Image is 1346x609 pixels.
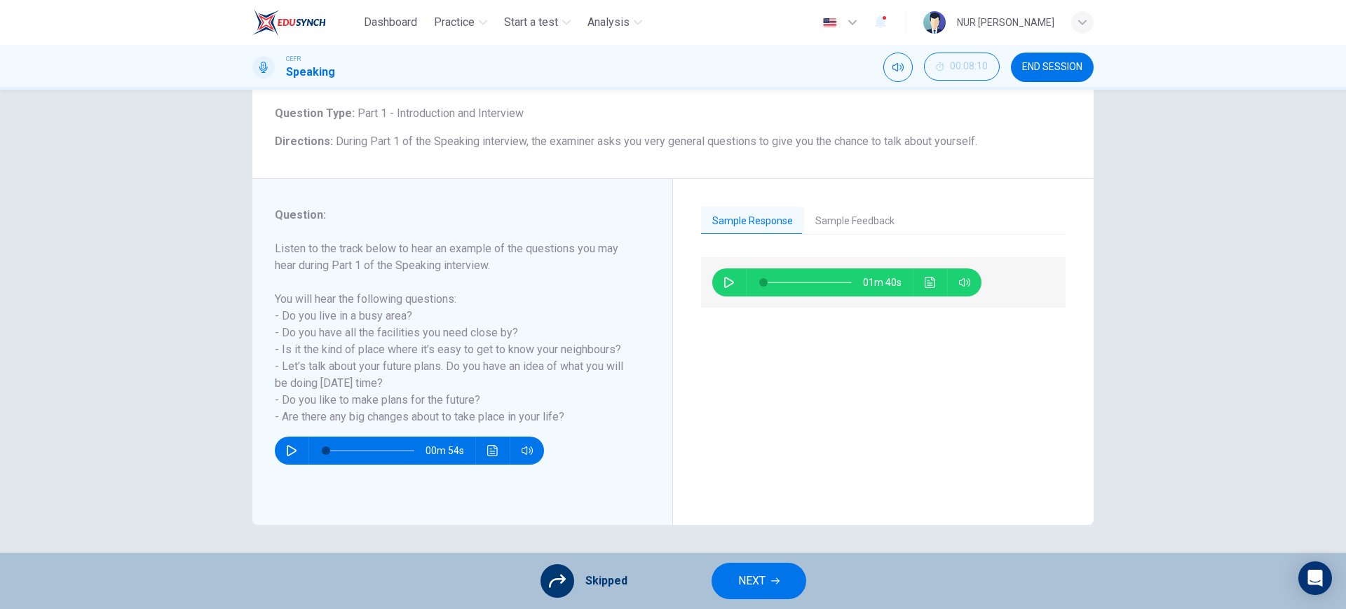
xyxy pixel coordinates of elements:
button: Start a test [498,10,576,35]
div: Mute [883,53,913,82]
button: Analysis [582,10,648,35]
div: basic tabs example [701,207,1066,236]
button: Sample Response [701,207,804,236]
img: en [821,18,838,28]
div: Hide [924,53,1000,82]
h6: Question Type : [275,105,1071,122]
span: Skipped [585,573,627,589]
span: 01m 40s [863,268,913,296]
button: END SESSION [1011,53,1094,82]
a: EduSynch logo [252,8,358,36]
span: 00m 54s [426,437,475,465]
h6: Directions : [275,133,1071,150]
button: Practice [428,10,493,35]
span: CEFR [286,54,301,64]
img: Profile picture [923,11,946,34]
div: NUR [PERSON_NAME] [957,14,1054,31]
button: Click to see the audio transcription [919,268,941,296]
h1: Speaking [286,64,335,81]
span: 00:08:10 [950,61,988,72]
span: END SESSION [1022,62,1082,73]
span: Start a test [504,14,558,31]
button: NEXT [712,563,806,599]
span: Part 1 - Introduction and Interview [355,107,524,120]
h6: Listen to the track below to hear an example of the questions you may hear during Part 1 of the S... [275,240,633,425]
button: Click to see the audio transcription [482,437,504,465]
span: NEXT [738,571,766,591]
h6: Question : [275,207,633,224]
span: During Part 1 of the Speaking interview, the examiner asks you very general questions to give you... [336,135,977,148]
span: Analysis [587,14,630,31]
div: Open Intercom Messenger [1298,561,1332,595]
button: Sample Feedback [804,207,906,236]
span: Dashboard [364,14,417,31]
img: EduSynch logo [252,8,326,36]
button: 00:08:10 [924,53,1000,81]
button: Dashboard [358,10,423,35]
span: Practice [434,14,475,31]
